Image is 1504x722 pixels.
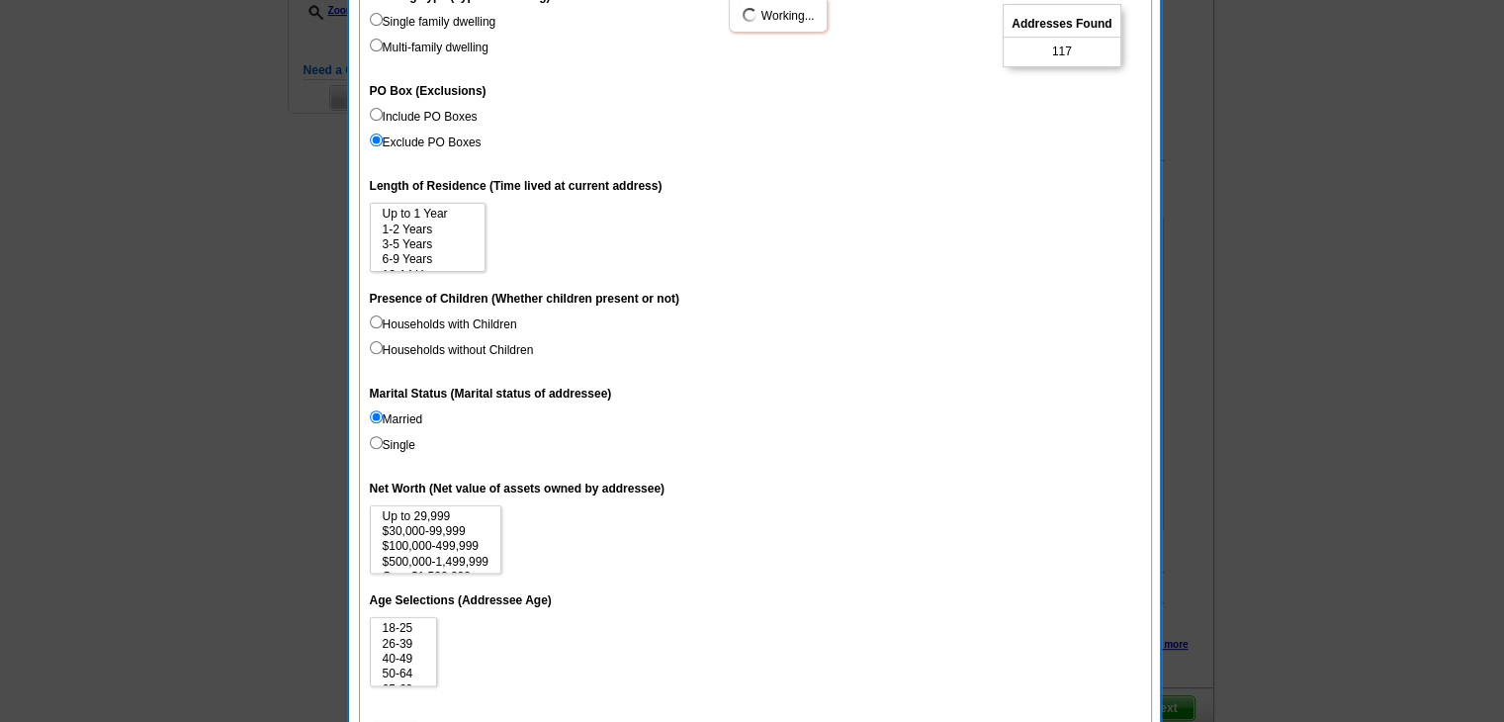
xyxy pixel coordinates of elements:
[370,39,488,56] label: Multi-family dwelling
[370,39,383,51] input: Multi-family dwelling
[381,268,475,283] option: 10-14 Years
[381,539,490,554] option: $100,000-499,999
[381,524,490,539] option: $30,000-99,999
[381,223,475,237] option: 1-2 Years
[370,177,663,195] label: Length of Residence (Time lived at current address)
[370,82,487,100] label: PO Box (Exclusions)
[1052,43,1072,60] span: 117
[381,637,427,652] option: 26-39
[370,410,383,423] input: Married
[370,436,383,449] input: Single
[370,13,496,31] label: Single family dwelling
[381,509,490,524] option: Up to 29,999
[381,570,490,585] option: Over $1,500,000
[1004,11,1119,38] span: Addresses Found
[370,134,482,151] label: Exclude PO Boxes
[370,341,534,359] label: Households without Children
[381,667,427,681] option: 50-64
[742,7,757,23] img: loading...
[370,436,415,454] label: Single
[370,108,478,126] label: Include PO Boxes
[370,108,383,121] input: Include PO Boxes
[381,682,427,697] option: 65-69
[370,591,552,609] label: Age Selections (Addressee Age)
[370,290,679,308] label: Presence of Children (Whether children present or not)
[370,341,383,354] input: Households without Children
[381,207,475,222] option: Up to 1 Year
[381,621,427,636] option: 18-25
[370,480,665,497] label: Net Worth (Net value of assets owned by addressee)
[381,237,475,252] option: 3-5 Years
[381,555,490,570] option: $500,000-1,499,999
[370,316,517,333] label: Households with Children
[381,252,475,267] option: 6-9 Years
[381,652,427,667] option: 40-49
[370,316,383,328] input: Households with Children
[370,134,383,146] input: Exclude PO Boxes
[370,13,383,26] input: Single family dwelling
[370,385,612,403] label: Marital Status (Marital status of addressee)
[370,410,423,428] label: Married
